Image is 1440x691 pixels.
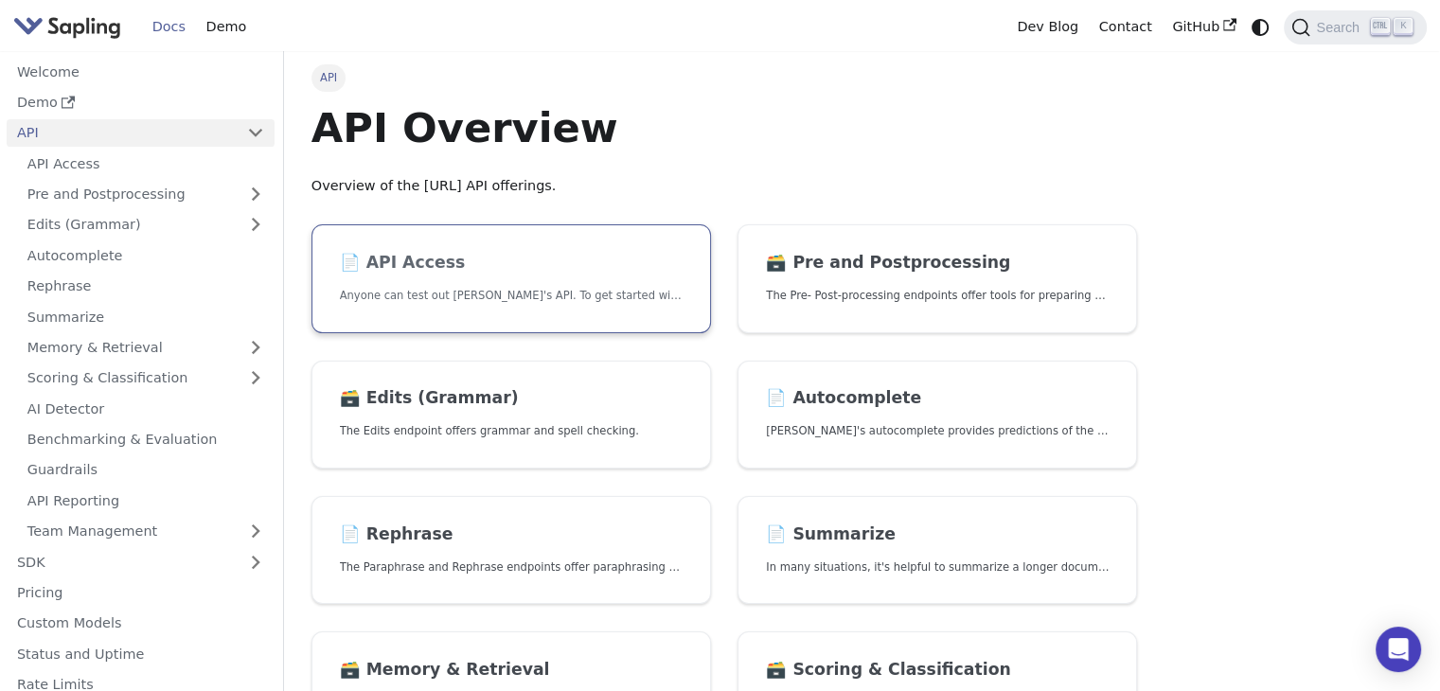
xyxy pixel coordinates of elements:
[311,175,1138,198] p: Overview of the [URL] API offerings.
[17,211,275,239] a: Edits (Grammar)
[17,487,275,514] a: API Reporting
[7,610,275,637] a: Custom Models
[1162,12,1246,42] a: GitHub
[1310,20,1371,35] span: Search
[766,388,1109,409] h2: Autocomplete
[766,660,1109,681] h2: Scoring & Classification
[311,496,711,605] a: 📄️ RephraseThe Paraphrase and Rephrase endpoints offer paraphrasing for particular styles.
[766,558,1109,576] p: In many situations, it's helpful to summarize a longer document into a shorter, more easily diges...
[766,287,1109,305] p: The Pre- Post-processing endpoints offer tools for preparing your text data for ingestation as we...
[17,395,275,422] a: AI Detector
[311,224,711,333] a: 📄️ API AccessAnyone can test out [PERSON_NAME]'s API. To get started with the API, simply:
[17,273,275,300] a: Rephrase
[7,640,275,667] a: Status and Uptime
[340,524,683,545] h2: Rephrase
[7,89,275,116] a: Demo
[7,119,237,147] a: API
[17,241,275,269] a: Autocomplete
[17,456,275,484] a: Guardrails
[311,361,711,470] a: 🗃️ Edits (Grammar)The Edits endpoint offers grammar and spell checking.
[340,253,683,274] h2: API Access
[17,334,275,362] a: Memory & Retrieval
[7,58,275,85] a: Welcome
[340,660,683,681] h2: Memory & Retrieval
[738,496,1137,605] a: 📄️ SummarizeIn many situations, it's helpful to summarize a longer document into a shorter, more ...
[738,224,1137,333] a: 🗃️ Pre and PostprocessingThe Pre- Post-processing endpoints offer tools for preparing your text d...
[196,12,257,42] a: Demo
[237,548,275,576] button: Expand sidebar category 'SDK'
[1376,627,1421,672] div: Open Intercom Messenger
[1247,13,1274,41] button: Switch between dark and light mode (currently system mode)
[766,524,1109,545] h2: Summarize
[17,150,275,177] a: API Access
[311,64,347,91] span: API
[340,422,683,440] p: The Edits endpoint offers grammar and spell checking.
[142,12,196,42] a: Docs
[340,388,683,409] h2: Edits (Grammar)
[13,13,121,41] img: Sapling.ai
[17,303,275,330] a: Summarize
[237,119,275,147] button: Collapse sidebar category 'API'
[1006,12,1088,42] a: Dev Blog
[738,361,1137,470] a: 📄️ Autocomplete[PERSON_NAME]'s autocomplete provides predictions of the next few characters or words
[17,518,275,545] a: Team Management
[17,364,275,392] a: Scoring & Classification
[1284,10,1426,44] button: Search (Ctrl+K)
[311,64,1138,91] nav: Breadcrumbs
[13,13,128,41] a: Sapling.ai
[766,422,1109,440] p: Sapling's autocomplete provides predictions of the next few characters or words
[340,287,683,305] p: Anyone can test out Sapling's API. To get started with the API, simply:
[340,558,683,576] p: The Paraphrase and Rephrase endpoints offer paraphrasing for particular styles.
[17,426,275,453] a: Benchmarking & Evaluation
[17,181,275,208] a: Pre and Postprocessing
[311,102,1138,153] h1: API Overview
[7,548,237,576] a: SDK
[1089,12,1163,42] a: Contact
[7,579,275,607] a: Pricing
[1394,18,1413,35] kbd: K
[766,253,1109,274] h2: Pre and Postprocessing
